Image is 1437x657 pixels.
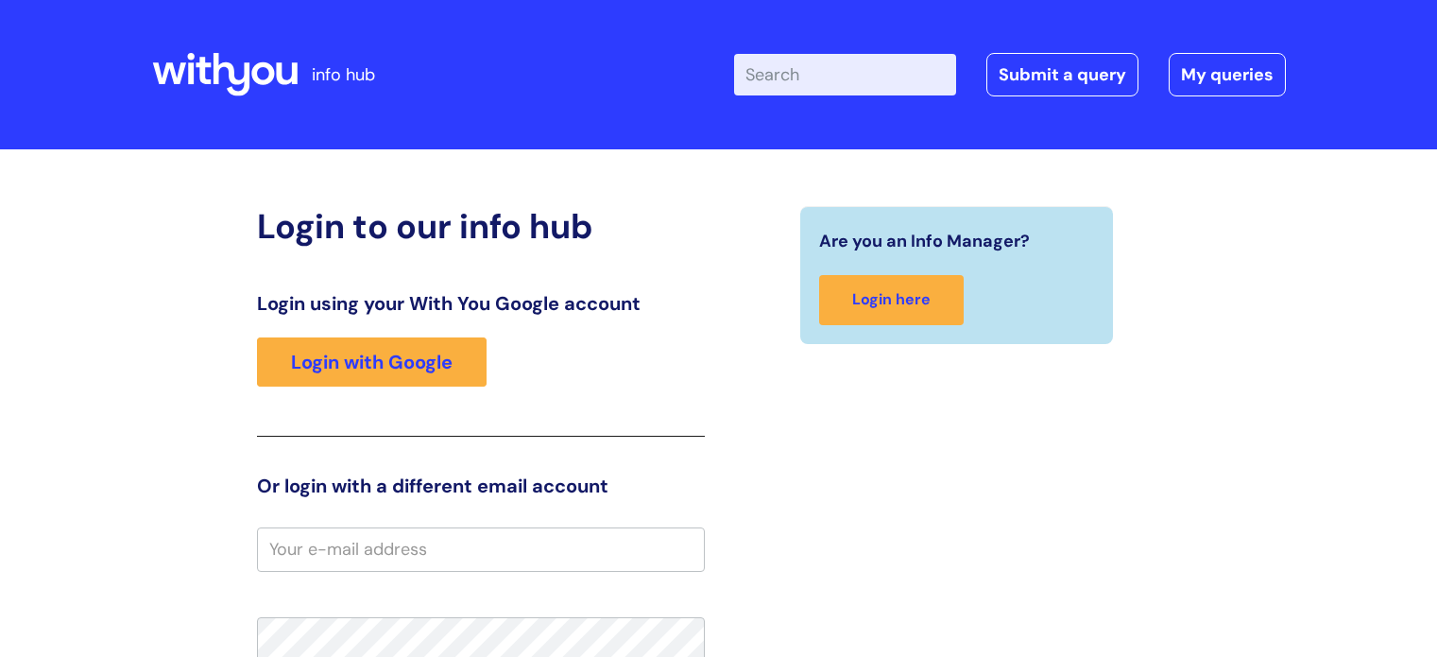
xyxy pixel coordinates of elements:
[257,337,487,387] a: Login with Google
[986,53,1138,96] a: Submit a query
[257,206,705,247] h2: Login to our info hub
[819,226,1030,256] span: Are you an Info Manager?
[312,60,375,90] p: info hub
[257,292,705,315] h3: Login using your With You Google account
[257,527,705,571] input: Your e-mail address
[1169,53,1286,96] a: My queries
[257,475,705,497] h3: Or login with a different email account
[734,54,956,95] input: Search
[819,275,964,325] a: Login here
